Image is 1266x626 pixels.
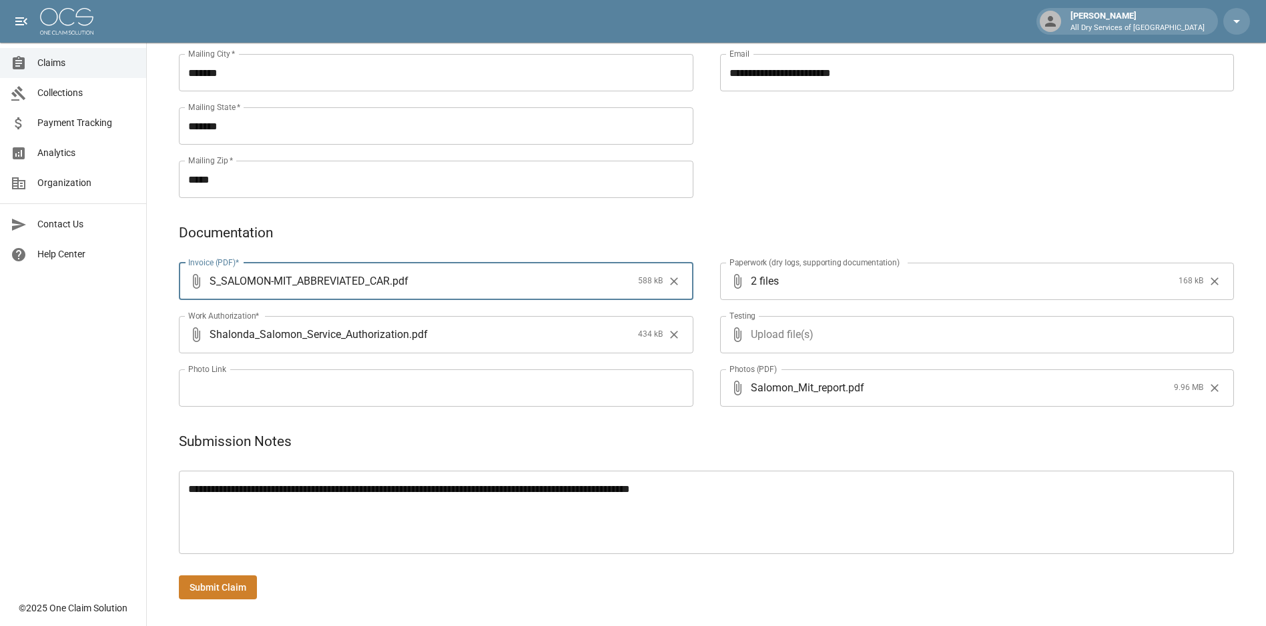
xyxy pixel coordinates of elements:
[751,263,1174,300] span: 2 files
[188,363,226,375] label: Photo Link
[729,363,777,375] label: Photos (PDF)
[729,48,749,59] label: Email
[390,273,408,289] span: . pdf
[1179,275,1203,288] span: 168 kB
[37,247,135,261] span: Help Center
[1205,378,1225,398] button: Clear
[729,257,900,268] label: Paperwork (dry logs, supporting documentation)
[1065,9,1210,33] div: [PERSON_NAME]
[1070,23,1205,34] p: All Dry Services of [GEOGRAPHIC_DATA]
[210,327,409,342] span: Shalonda_Salomon_Service_Authorization
[1174,381,1203,395] span: 9.96 MB
[179,575,257,600] button: Submit Claim
[37,217,135,231] span: Contact Us
[19,601,127,615] div: © 2025 One Claim Solution
[409,327,428,342] span: . pdf
[846,380,864,395] span: . pdf
[188,101,240,113] label: Mailing State
[37,176,135,190] span: Organization
[37,86,135,100] span: Collections
[188,310,260,321] label: Work Authorization*
[751,380,846,395] span: Salomon_Mit_report
[210,273,390,289] span: S_SALOMON-MIT_ABBREVIATED_CAR
[664,271,684,291] button: Clear
[37,116,135,130] span: Payment Tracking
[188,155,234,166] label: Mailing Zip
[729,310,755,321] label: Testing
[188,257,240,268] label: Invoice (PDF)*
[664,325,684,345] button: Clear
[751,316,1199,353] span: Upload file(s)
[638,328,663,341] span: 434 kB
[8,8,35,35] button: open drawer
[37,56,135,70] span: Claims
[37,146,135,160] span: Analytics
[40,8,93,35] img: ocs-logo-white-transparent.png
[188,48,236,59] label: Mailing City
[1205,271,1225,291] button: Clear
[638,275,663,288] span: 588 kB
